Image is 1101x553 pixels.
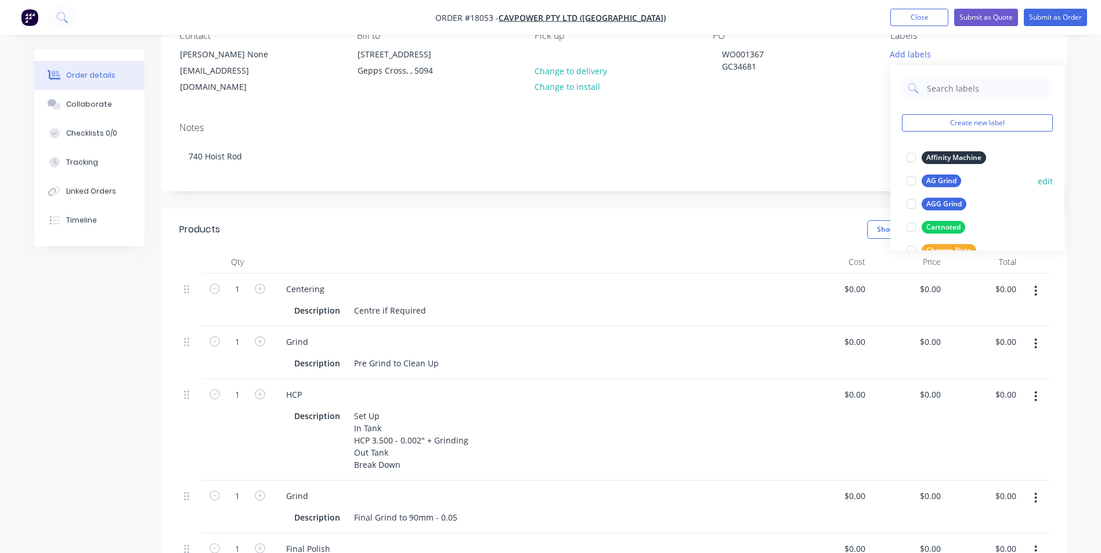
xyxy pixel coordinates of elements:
button: Create new label [902,114,1053,132]
div: [PERSON_NAME] None[EMAIL_ADDRESS][DOMAIN_NAME] [170,46,286,96]
div: Description [290,302,345,319]
div: 740 Hoist Rod [179,139,1050,174]
div: Centering [277,281,334,297]
input: Search labels [926,77,1047,100]
button: Timeline [34,206,145,235]
div: AG Grind [922,174,961,187]
span: Order #18053 - [435,12,499,23]
div: Centre if Required [349,302,431,319]
div: Timeline [66,215,97,225]
button: AGG Grind [902,196,971,212]
button: Close [890,9,948,26]
div: Linked Orders [66,186,116,197]
div: Description [290,408,345,424]
div: Affinity Machine [922,151,986,164]
button: Chrome Plate [902,242,981,259]
div: [STREET_ADDRESS]Gepps Cross, , 5094 [348,46,464,83]
div: PO [713,30,872,41]
div: Contact [179,30,338,41]
div: Final Grind to 90mm - 0.05 [349,509,462,526]
img: Factory [21,9,38,26]
div: Grind [277,487,317,504]
div: Cartnoted [922,221,965,234]
div: Grind [277,333,317,350]
div: Qty [203,250,272,274]
div: Chrome Plate [922,244,976,257]
button: Linked Orders [34,177,145,206]
div: Checklists 0/0 [66,128,117,139]
button: Checklists 0/0 [34,119,145,148]
div: Set Up In Tank HCP 3.500 - 0.002" + Grinding Out Tank Break Down [349,408,473,473]
div: HCP [277,386,311,403]
button: Cartnoted [902,219,970,235]
div: Gepps Cross, , 5094 [358,63,454,79]
div: Notes [179,122,1050,133]
div: Bill to [357,30,516,41]
button: Change to delivery [528,63,613,78]
div: Cost [795,250,870,274]
div: [EMAIL_ADDRESS][DOMAIN_NAME] [180,63,276,95]
div: Price [870,250,945,274]
button: Order details [34,61,145,90]
div: Description [290,509,345,526]
button: Submit as Quote [954,9,1018,26]
button: edit [1038,175,1053,187]
div: Tracking [66,157,98,168]
div: Collaborate [66,99,112,110]
div: Pick up [535,30,694,41]
button: Add labels [884,46,937,61]
button: Tracking [34,148,145,177]
button: Collaborate [34,90,145,119]
button: Show / Hide columns [867,220,957,239]
div: Pre Grind to Clean Up [349,355,443,372]
div: Products [179,223,220,237]
div: AGG Grind [922,198,966,210]
div: [STREET_ADDRESS] [358,46,454,63]
div: [PERSON_NAME] None [180,46,276,63]
button: Affinity Machine [902,150,991,166]
div: WO001367 GC34681 [713,46,773,75]
div: Description [290,355,345,372]
a: CavPower Pty Ltd ([GEOGRAPHIC_DATA]) [499,12,666,23]
div: Order details [66,70,115,81]
button: Submit as Order [1024,9,1087,26]
div: Labels [890,30,1049,41]
div: Total [945,250,1021,274]
button: Change to install [528,79,606,94]
button: AG Grind [902,173,966,189]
